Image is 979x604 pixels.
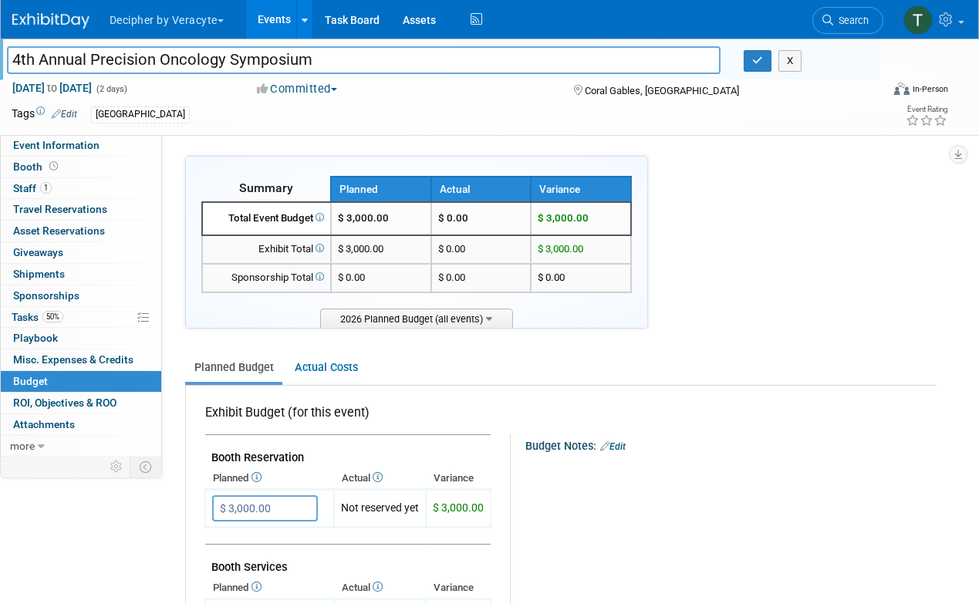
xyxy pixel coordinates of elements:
a: Budget [1,371,161,392]
div: Event Rating [906,106,947,113]
th: Variance [531,177,631,202]
th: Planned [205,577,334,599]
a: Sponsorships [1,285,161,306]
span: 1 [40,182,52,194]
span: Coral Gables, [GEOGRAPHIC_DATA] [585,85,739,96]
a: Shipments [1,264,161,285]
span: $ 3,000.00 [433,501,484,514]
span: $ 0.00 [538,272,565,283]
button: X [778,50,802,72]
span: Budget [13,375,48,387]
a: Attachments [1,414,161,435]
span: $ 3,000.00 [538,243,583,255]
a: Edit [52,109,77,120]
a: Actual Costs [285,353,366,382]
span: Giveaways [13,246,63,258]
a: Booth [1,157,161,177]
div: Sponsorship Total [209,271,324,285]
span: Misc. Expenses & Credits [13,353,133,366]
span: Booth not reserved yet [46,160,61,172]
div: Event Format [812,80,948,103]
a: Planned Budget [185,353,282,382]
span: $ 0.00 [338,272,365,283]
span: Staff [13,182,52,194]
td: Tags [12,106,77,123]
span: Search [833,15,869,26]
a: Playbook [1,328,161,349]
td: Personalize Event Tab Strip [103,457,130,477]
span: 50% [42,311,63,322]
span: Summary [239,181,293,195]
th: Actual [334,467,426,489]
td: Booth Reservation [205,435,491,468]
a: Tasks50% [1,307,161,328]
a: Edit [600,441,626,452]
a: Event Information [1,135,161,156]
span: Attachments [13,418,75,430]
button: Committed [252,81,343,97]
span: Tasks [12,311,63,323]
span: Booth [13,160,61,173]
span: $ 3,000.00 [338,243,383,255]
th: Planned [331,177,431,202]
a: Travel Reservations [1,199,161,220]
th: Planned [205,467,334,489]
span: Event Information [13,139,100,151]
th: Actual [334,577,426,599]
th: Variance [426,577,491,599]
img: ExhibitDay [12,13,89,29]
span: $ 3,000.00 [538,212,589,224]
th: Variance [426,467,491,489]
td: Not reserved yet [334,490,426,528]
span: Shipments [13,268,65,280]
span: Sponsorships [13,289,79,302]
a: Giveaways [1,242,161,263]
span: ROI, Objectives & ROO [13,396,116,409]
img: Format-Inperson.png [894,83,910,95]
span: to [45,82,59,94]
th: Actual [431,177,532,202]
a: Asset Reservations [1,221,161,241]
span: Playbook [13,332,58,344]
a: Misc. Expenses & Credits [1,349,161,370]
span: more [10,440,35,452]
td: $ 0.00 [431,264,532,292]
img: Tony Alvarado [903,5,933,35]
td: $ 0.00 [431,235,532,264]
td: Booth Services [205,545,491,578]
div: Exhibit Total [209,242,324,257]
div: [GEOGRAPHIC_DATA] [91,106,190,123]
div: Budget Notes: [525,434,936,454]
span: 2026 Planned Budget (all events) [320,309,513,328]
a: more [1,436,161,457]
span: Asset Reservations [13,224,105,237]
td: $ 0.00 [431,202,532,235]
div: Total Event Budget [209,211,324,226]
a: ROI, Objectives & ROO [1,393,161,413]
span: (2 days) [95,84,127,94]
span: [DATE] [DATE] [12,81,93,95]
div: Exhibit Budget (for this event) [205,404,484,430]
a: Staff1 [1,178,161,199]
div: In-Person [912,83,948,95]
td: Toggle Event Tabs [130,457,162,477]
span: Travel Reservations [13,203,107,215]
span: $ 3,000.00 [338,212,389,224]
a: Search [812,7,883,34]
